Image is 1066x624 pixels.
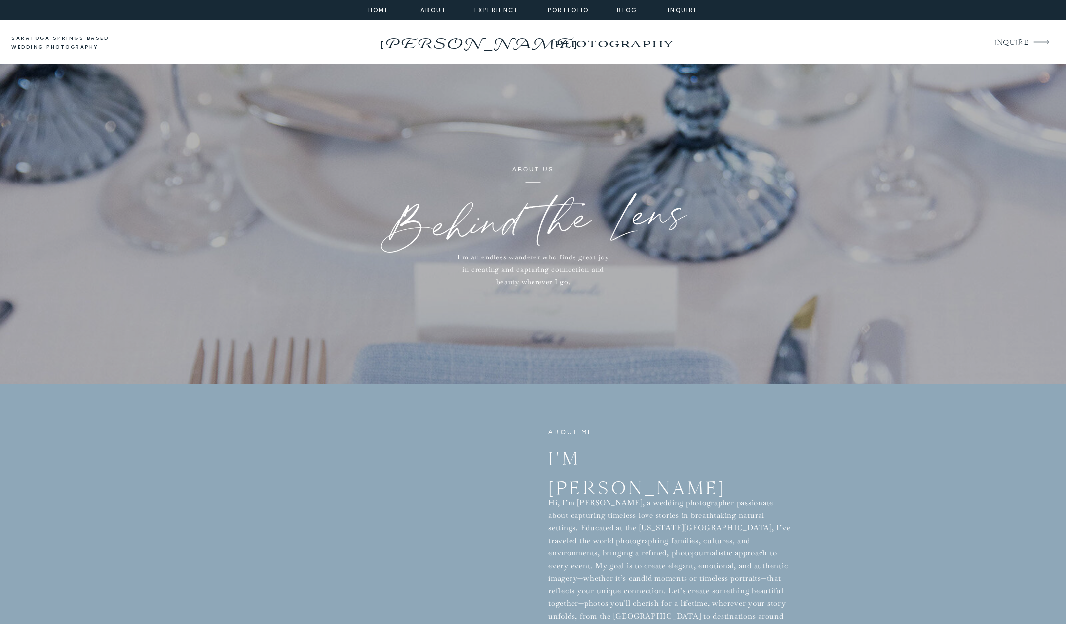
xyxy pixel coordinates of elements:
a: experience [474,5,514,14]
a: saratoga springs based wedding photography [11,34,127,52]
a: photography [534,30,692,57]
a: Blog [609,5,645,14]
a: inquire [665,5,701,14]
p: about me [548,427,615,439]
a: home [365,5,392,14]
h3: Behind the Lens [346,182,720,265]
h2: I'm [PERSON_NAME] [548,443,704,470]
p: I'm an endless wanderer who finds great joy in creating and capturing connection and beauty where... [457,251,609,284]
a: portfolio [547,5,590,14]
a: [PERSON_NAME] [378,32,578,48]
a: INQUIRE [994,37,1028,50]
h2: ABOUT US [453,164,613,176]
a: about [420,5,443,14]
